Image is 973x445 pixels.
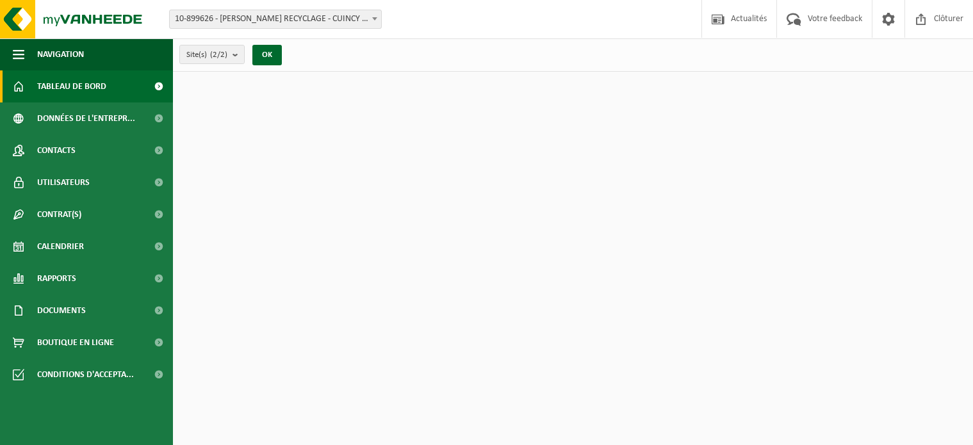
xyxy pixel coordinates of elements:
span: Rapports [37,263,76,295]
span: 10-899626 - THEYS RECYCLAGE - CUINCY - CUINCY [170,10,381,28]
span: Navigation [37,38,84,70]
span: Site(s) [186,45,227,65]
span: 10-899626 - THEYS RECYCLAGE - CUINCY - CUINCY [169,10,382,29]
count: (2/2) [210,51,227,59]
button: OK [252,45,282,65]
span: Utilisateurs [37,166,90,198]
span: Contrat(s) [37,198,81,231]
button: Site(s)(2/2) [179,45,245,64]
span: Documents [37,295,86,327]
span: Contacts [37,134,76,166]
span: Tableau de bord [37,70,106,102]
span: Données de l'entrepr... [37,102,135,134]
span: Conditions d'accepta... [37,359,134,391]
span: Boutique en ligne [37,327,114,359]
span: Calendrier [37,231,84,263]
